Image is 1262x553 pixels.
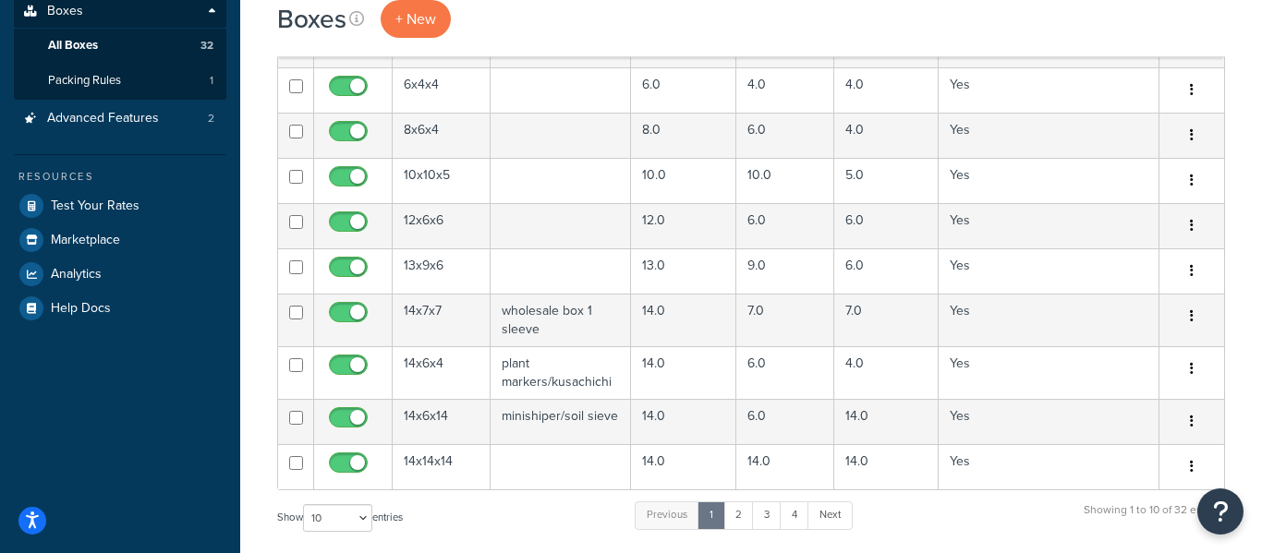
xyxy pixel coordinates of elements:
td: 9.0 [736,248,834,294]
a: 2 [723,501,754,529]
td: 7.0 [736,294,834,346]
a: 4 [780,501,809,529]
td: Yes [939,346,1159,399]
a: Previous [635,501,699,529]
span: + New [395,8,436,30]
td: 10.0 [631,158,737,203]
td: 14.0 [834,444,939,489]
td: Yes [939,67,1159,113]
a: 3 [752,501,782,529]
a: Help Docs [14,292,226,325]
td: 7.0 [834,294,939,346]
td: 4.0 [834,346,939,399]
span: Packing Rules [48,73,121,89]
td: 5.0 [834,158,939,203]
h1: Boxes [277,1,346,37]
td: 6.0 [736,346,834,399]
td: 8.0 [631,113,737,158]
li: Packing Rules [14,64,226,98]
span: Help Docs [51,301,111,317]
td: 14x6x14 [393,399,491,444]
td: 4.0 [736,67,834,113]
td: minishiper/soil sieve [491,399,631,444]
a: 1 [698,501,725,529]
a: Analytics [14,258,226,291]
td: Yes [939,294,1159,346]
td: Yes [939,444,1159,489]
td: 6.0 [736,203,834,248]
td: Yes [939,113,1159,158]
td: 4.0 [834,113,939,158]
a: Packing Rules 1 [14,64,226,98]
td: 8x6x4 [393,113,491,158]
a: Test Your Rates [14,189,226,222]
span: 2 [208,111,214,126]
li: All Boxes [14,29,226,63]
td: Yes [939,203,1159,248]
td: Yes [939,158,1159,203]
td: 12x6x6 [393,203,491,248]
td: 6.0 [736,399,834,444]
span: Marketplace [51,233,120,248]
td: 13x9x6 [393,248,491,294]
td: 10.0 [736,158,834,203]
span: Test Your Rates [51,198,140,214]
td: plant markers/kusachichi [491,346,631,399]
td: 14.0 [631,444,737,489]
td: 6.0 [736,113,834,158]
td: 14x6x4 [393,346,491,399]
td: 14.0 [631,399,737,444]
div: Resources [14,169,226,185]
td: wholesale box 1 sleeve [491,294,631,346]
td: 14.0 [736,444,834,489]
select: Showentries [303,504,372,532]
td: 4.0 [834,67,939,113]
td: 13.0 [631,248,737,294]
div: Showing 1 to 10 of 32 entries [1084,499,1225,539]
td: 14.0 [631,346,737,399]
span: 32 [200,38,213,54]
a: Marketplace [14,223,226,257]
span: Boxes [47,4,83,19]
td: 6.0 [834,203,939,248]
span: Advanced Features [47,111,159,126]
td: 14.0 [631,294,737,346]
td: 14.0 [834,399,939,444]
td: Yes [939,248,1159,294]
td: 12.0 [631,203,737,248]
td: 6x4x4 [393,67,491,113]
td: 10x10x5 [393,158,491,203]
a: Next [807,501,853,529]
td: Yes [939,399,1159,444]
a: Advanced Features 2 [14,102,226,136]
button: Open Resource Center [1197,488,1244,535]
span: 1 [210,73,213,89]
a: All Boxes 32 [14,29,226,63]
td: 14x14x14 [393,444,491,489]
span: Analytics [51,267,102,283]
td: 6.0 [631,67,737,113]
li: Advanced Features [14,102,226,136]
label: Show entries [277,504,403,532]
td: 6.0 [834,248,939,294]
td: 14x7x7 [393,294,491,346]
span: All Boxes [48,38,98,54]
